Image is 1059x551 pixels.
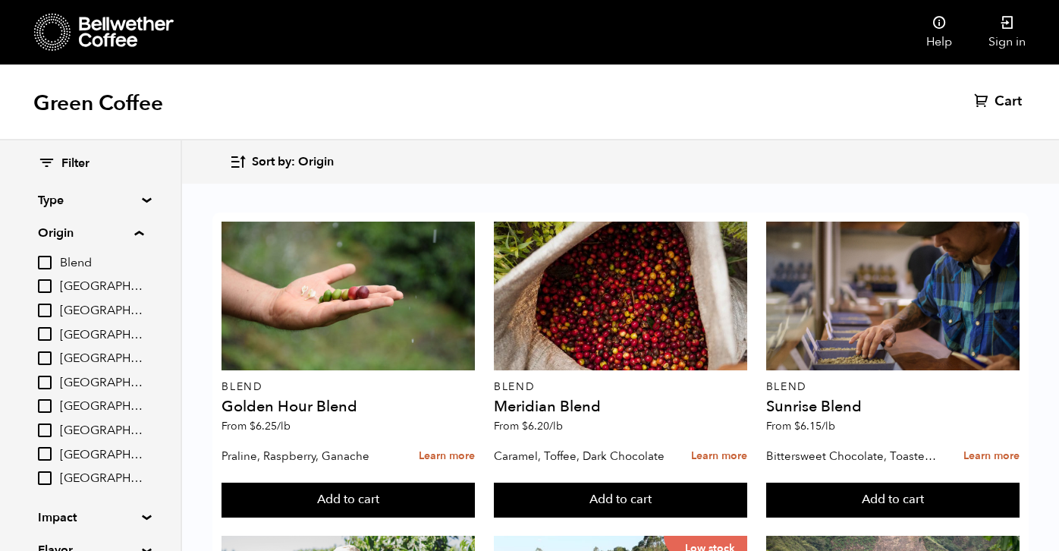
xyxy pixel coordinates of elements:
[38,508,143,527] summary: Impact
[494,483,747,518] button: Add to cart
[222,419,291,433] span: From
[963,440,1020,473] a: Learn more
[38,256,52,269] input: Blend
[766,419,835,433] span: From
[494,399,747,414] h4: Meridian Blend
[766,445,938,468] p: Bittersweet Chocolate, Toasted Marshmallow, Candied Orange, Praline
[38,327,52,341] input: [GEOGRAPHIC_DATA]
[494,445,666,468] p: Caramel, Toffee, Dark Chocolate
[794,419,835,433] bdi: 6.15
[822,419,835,433] span: /lb
[522,419,563,433] bdi: 6.20
[222,445,394,468] p: Praline, Raspberry, Ganache
[60,471,143,487] span: [GEOGRAPHIC_DATA]
[60,447,143,464] span: [GEOGRAPHIC_DATA]
[766,382,1020,392] p: Blend
[38,224,143,242] summary: Origin
[222,483,475,518] button: Add to cart
[38,279,52,293] input: [GEOGRAPHIC_DATA]
[61,156,90,172] span: Filter
[277,419,291,433] span: /lb
[60,423,143,439] span: [GEOGRAPHIC_DATA]
[38,304,52,317] input: [GEOGRAPHIC_DATA]
[60,303,143,320] span: [GEOGRAPHIC_DATA]
[549,419,563,433] span: /lb
[38,423,52,437] input: [GEOGRAPHIC_DATA]
[691,440,747,473] a: Learn more
[494,419,563,433] span: From
[33,90,163,117] h1: Green Coffee
[766,483,1020,518] button: Add to cart
[766,399,1020,414] h4: Sunrise Blend
[38,191,143,209] summary: Type
[38,399,52,413] input: [GEOGRAPHIC_DATA]
[494,382,747,392] p: Blend
[38,376,52,389] input: [GEOGRAPHIC_DATA]
[60,375,143,392] span: [GEOGRAPHIC_DATA]
[229,144,334,180] button: Sort by: Origin
[974,93,1026,111] a: Cart
[60,351,143,367] span: [GEOGRAPHIC_DATA]
[250,419,291,433] bdi: 6.25
[995,93,1022,111] span: Cart
[250,419,256,433] span: $
[38,447,52,461] input: [GEOGRAPHIC_DATA]
[38,471,52,485] input: [GEOGRAPHIC_DATA]
[60,279,143,295] span: [GEOGRAPHIC_DATA]
[522,419,528,433] span: $
[222,399,475,414] h4: Golden Hour Blend
[222,382,475,392] p: Blend
[60,398,143,415] span: [GEOGRAPHIC_DATA]
[60,255,143,272] span: Blend
[38,351,52,365] input: [GEOGRAPHIC_DATA]
[60,327,143,344] span: [GEOGRAPHIC_DATA]
[419,440,475,473] a: Learn more
[794,419,800,433] span: $
[252,154,334,171] span: Sort by: Origin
